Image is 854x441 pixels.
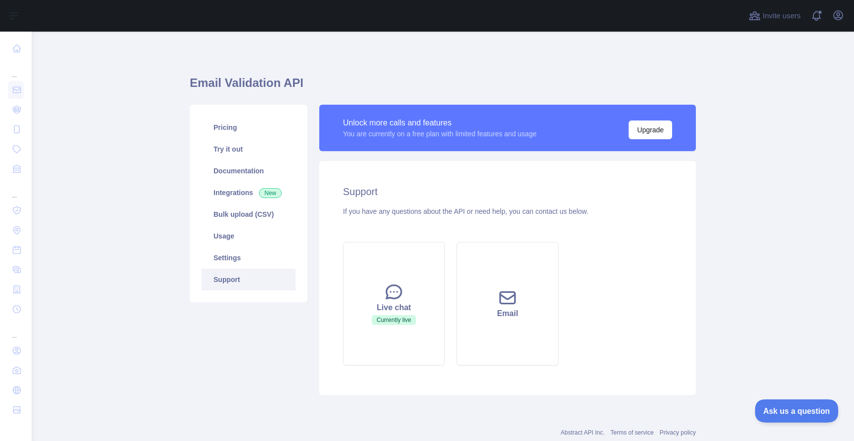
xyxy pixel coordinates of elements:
a: Usage [202,225,296,247]
div: Live chat [355,302,432,314]
h2: Support [343,185,672,199]
button: Upgrade [629,120,672,139]
span: Invite users [763,10,801,22]
div: You are currently on a free plan with limited features and usage [343,129,537,139]
div: ... [8,180,24,200]
a: Settings [202,247,296,269]
button: Email [457,242,558,365]
button: Live chatCurrently live [343,242,445,365]
a: Bulk upload (CSV) [202,203,296,225]
a: Pricing [202,117,296,138]
iframe: Toggle Customer Support [755,399,839,422]
div: ... [8,59,24,79]
a: Abstract API Inc. [561,429,605,436]
span: New [259,188,282,198]
a: Try it out [202,138,296,160]
div: ... [8,320,24,340]
h1: Email Validation API [190,75,696,99]
a: Documentation [202,160,296,182]
div: Email [469,308,546,320]
span: Currently live [372,315,416,325]
a: Integrations New [202,182,296,203]
div: Unlock more calls and features [343,117,537,129]
a: Support [202,269,296,290]
a: Terms of service [610,429,653,436]
a: Privacy policy [660,429,696,436]
button: Invite users [747,8,803,24]
div: If you have any questions about the API or need help, you can contact us below. [343,206,672,216]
